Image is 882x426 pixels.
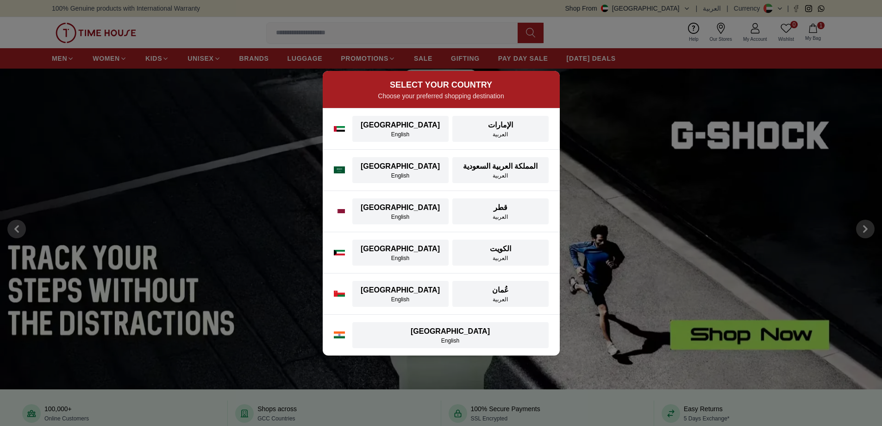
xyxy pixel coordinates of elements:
[452,240,549,266] button: الكويتالعربية
[358,131,443,138] div: English
[352,198,449,224] button: [GEOGRAPHIC_DATA]English
[458,285,543,296] div: عُمان
[358,120,443,131] div: [GEOGRAPHIC_DATA]
[458,254,543,262] div: العربية
[358,337,543,344] div: English
[458,296,543,303] div: العربية
[458,161,543,172] div: المملكة العربية السعودية
[452,198,549,224] button: قطرالعربية
[358,213,443,221] div: English
[358,326,543,337] div: [GEOGRAPHIC_DATA]
[458,202,543,213] div: قطر
[334,250,345,255] img: Kuwait flag
[334,78,549,91] h2: SELECT YOUR COUNTRY
[358,243,443,254] div: [GEOGRAPHIC_DATA]
[352,322,549,348] button: [GEOGRAPHIC_DATA]English
[358,296,443,303] div: English
[334,166,345,174] img: Saudi Arabia flag
[334,126,345,132] img: UAE flag
[334,291,345,297] img: Oman flag
[358,285,443,296] div: [GEOGRAPHIC_DATA]
[358,172,443,179] div: English
[352,157,449,183] button: [GEOGRAPHIC_DATA]English
[458,213,543,221] div: العربية
[352,240,449,266] button: [GEOGRAPHIC_DATA]English
[458,131,543,138] div: العربية
[452,281,549,307] button: عُمانالعربية
[358,254,443,262] div: English
[334,209,345,214] img: Qatar flag
[458,172,543,179] div: العربية
[458,243,543,254] div: الكويت
[358,161,443,172] div: [GEOGRAPHIC_DATA]
[452,157,549,183] button: المملكة العربية السعوديةالعربية
[458,120,543,131] div: الإمارات
[358,202,443,213] div: [GEOGRAPHIC_DATA]
[352,116,449,142] button: [GEOGRAPHIC_DATA]English
[334,91,549,101] p: Choose your preferred shopping destination
[334,331,345,339] img: India flag
[452,116,549,142] button: الإماراتالعربية
[352,281,449,307] button: [GEOGRAPHIC_DATA]English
